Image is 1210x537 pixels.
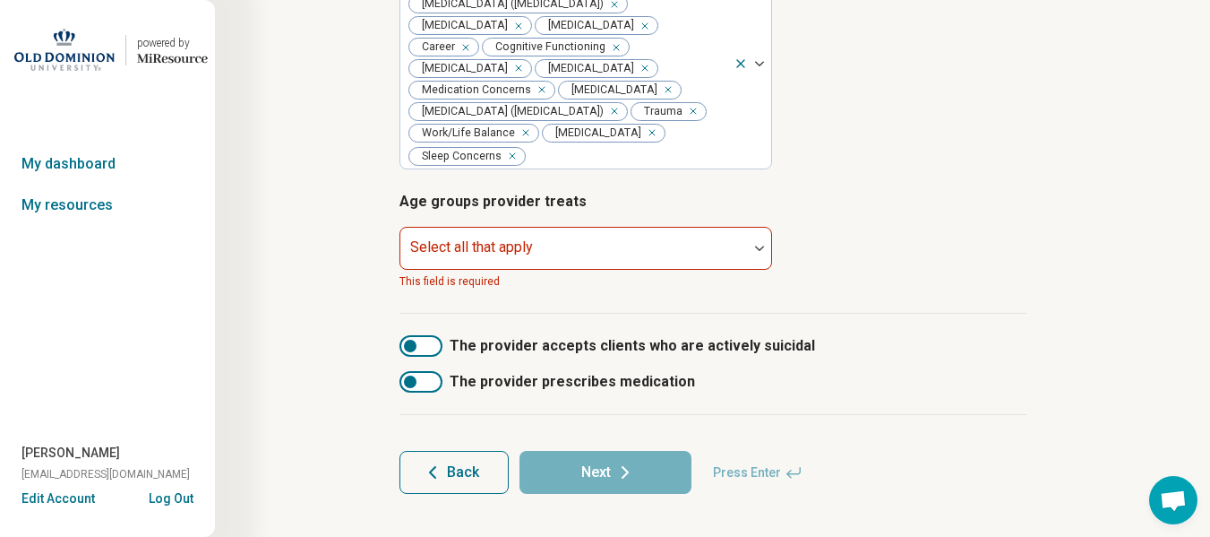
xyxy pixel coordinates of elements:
[1149,476,1197,524] div: Open chat
[536,17,639,34] span: [MEDICAL_DATA]
[399,275,500,288] span: This field is required
[409,125,520,142] span: Work/Life Balance
[399,451,509,494] button: Back
[409,148,507,165] span: Sleep Concerns
[409,103,609,120] span: [MEDICAL_DATA] ([MEDICAL_DATA])
[21,466,190,482] span: [EMAIL_ADDRESS][DOMAIN_NAME]
[631,103,688,120] span: Trauma
[409,39,460,56] span: Career
[399,191,1026,212] h3: Age groups provider treats
[21,489,95,508] button: Edit Account
[21,444,120,463] span: [PERSON_NAME]
[410,238,533,256] label: Select all that apply
[559,82,663,99] span: [MEDICAL_DATA]
[483,39,611,56] span: Cognitive Functioning
[409,82,536,99] span: Medication Concerns
[519,451,691,494] button: Next
[450,335,815,357] span: The provider accepts clients who are actively suicidal
[409,60,513,77] span: [MEDICAL_DATA]
[14,29,115,72] img: Old Dominion University
[137,35,208,51] div: powered by
[149,489,193,504] button: Log Out
[702,451,813,494] span: Press Enter
[450,371,695,393] span: The provider prescribes medication
[536,60,639,77] span: [MEDICAL_DATA]
[409,17,513,34] span: [MEDICAL_DATA]
[447,465,479,480] span: Back
[7,29,208,72] a: Old Dominion Universitypowered by
[543,125,647,142] span: [MEDICAL_DATA]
